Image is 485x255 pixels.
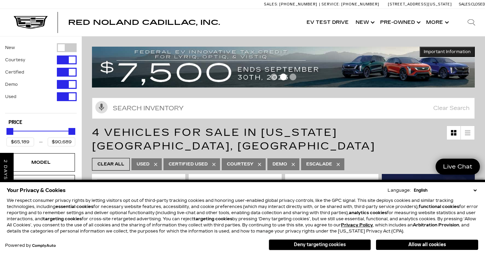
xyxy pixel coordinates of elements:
[419,204,459,209] strong: functional cookies
[388,188,411,192] div: Language:
[48,138,75,146] input: Maximum
[303,9,352,36] a: EV Test Drive
[193,217,232,221] strong: targeting cookies
[68,18,220,27] span: Red Noland Cadillac, Inc.
[227,160,253,169] span: Courtesy
[5,44,15,51] label: New
[388,2,452,6] a: [STREET_ADDRESS][US_STATE]
[272,160,287,169] span: Demo
[5,43,77,113] div: Filter by Vehicle Type
[95,101,108,113] svg: Click to toggle on voice search
[352,9,377,36] a: New
[6,126,75,146] div: Price
[458,9,485,36] div: Search
[376,240,478,250] button: Allow all cookies
[97,160,124,169] span: Clear All
[7,153,75,172] div: ModelModel
[43,217,82,221] strong: targeting cookies
[56,204,93,209] strong: essential cookies
[97,179,180,241] img: 2022 Cadillac Escalade Premium Luxury 1
[7,186,66,195] span: Your Privacy & Cookies
[349,210,387,215] strong: analytics cookies
[92,98,475,119] input: Search Inventory
[423,9,451,36] button: More
[5,243,56,248] div: Powered by
[420,47,475,57] button: Important Information
[269,239,371,250] button: Deny targeting cookies
[377,9,423,36] a: Pre-Owned
[264,2,278,6] span: Sales:
[68,19,220,26] a: Red Noland Cadillac, Inc.
[169,160,208,169] span: Certified Used
[270,74,277,80] span: Go to slide 1
[459,2,471,6] span: Sales:
[7,197,478,234] p: We respect consumer privacy rights by letting visitors opt out of third-party tracking cookies an...
[306,160,332,169] span: Escalade
[5,69,24,76] label: Certified
[341,223,373,227] u: Privacy Policy
[280,74,287,80] span: Go to slide 2
[24,159,58,166] div: Model
[447,126,460,140] a: Grid View
[341,2,379,6] span: [PHONE_NUMBER]
[5,81,18,88] label: Demo
[471,2,485,6] span: Closed
[137,160,150,169] span: Used
[412,187,478,193] select: Language Select
[6,128,13,135] div: Minimum Price
[290,179,373,243] img: 2021 Cadillac Escalade Sport Platinum
[9,119,73,126] h5: Price
[436,159,480,175] a: Live Chat
[424,49,471,54] span: Important Information
[5,57,25,63] label: Courtesy
[14,16,48,29] img: Cadillac Dark Logo with Cadillac White Text
[92,126,375,152] span: 4 Vehicles for Sale in [US_STATE][GEOGRAPHIC_DATA], [GEOGRAPHIC_DATA]
[279,2,317,6] span: [PHONE_NUMBER]
[194,179,277,243] img: 2022 Cadillac Escalade Sport Platinum
[6,138,34,146] input: Minimum
[264,2,319,6] a: Sales: [PHONE_NUMBER]
[5,93,16,100] label: Used
[92,47,475,87] img: vrp-tax-ending-august-version
[413,223,459,227] strong: Arbitration Provision
[97,179,180,241] div: 1 / 2
[68,128,75,135] div: Maximum Price
[290,74,296,80] span: Go to slide 3
[440,163,476,171] span: Live Chat
[32,244,56,248] a: ComplyAuto
[319,2,381,6] a: Service: [PHONE_NUMBER]
[322,2,340,6] span: Service:
[7,175,75,193] div: YearYear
